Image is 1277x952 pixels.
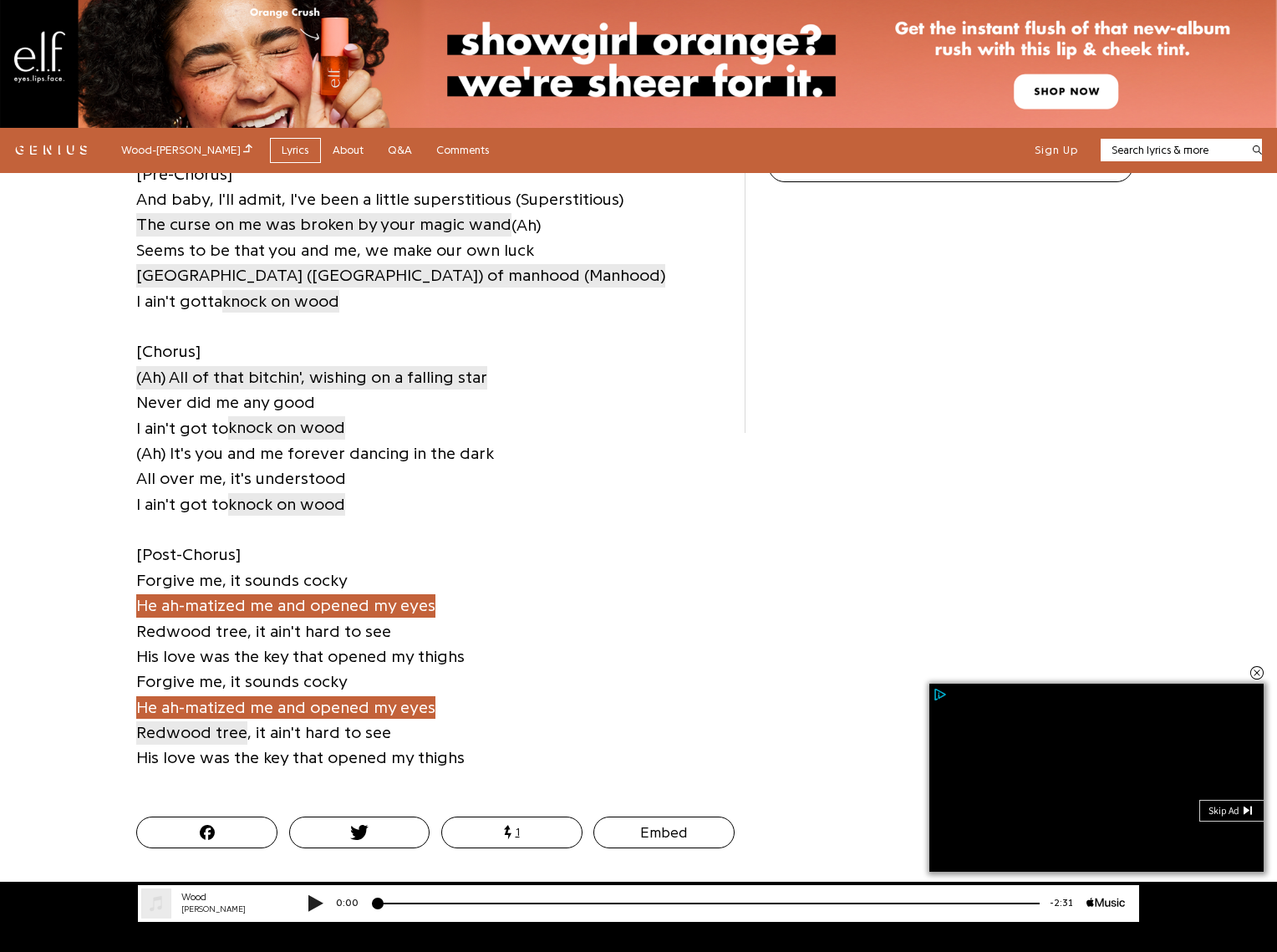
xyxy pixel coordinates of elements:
[136,364,487,390] a: (Ah) All of that bitchin', wishing on a falling star
[136,594,435,618] span: He ah-matized me and opened my eyes
[121,141,252,160] div: Wood - [PERSON_NAME]
[136,212,511,238] a: The curse on me was broken by your magic wand
[228,415,345,441] a: knock on wood
[136,264,665,288] span: [GEOGRAPHIC_DATA] ([GEOGRAPHIC_DATA]) of manhood (Manhood)
[136,593,435,619] a: He ah-matized me and opened my eyes
[376,138,425,164] a: Q&A
[222,290,339,313] span: knock on wood
[917,13,964,27] div: -2:31
[425,138,501,164] a: Comments
[136,60,735,771] div: [Verse 2] [Pre-Chorus] And baby, I'll admit, I've been a little superstitious (Superstitious) (Ah...
[270,138,321,164] a: Lyrics
[136,696,435,720] span: He ah-matized me and opened my eyes
[1035,143,1078,158] button: Sign Up
[136,366,487,389] span: (Ah) All of that bitchin', wishing on a falling star
[826,201,1076,410] iframe: Advertisement
[1208,806,1243,817] div: Skip Ad
[136,213,511,237] span: The curse on me was broken by your magic wand
[136,721,247,745] span: Redwood tree
[222,288,339,314] a: knock on wood
[136,720,247,746] a: Redwood tree
[136,695,435,720] a: He ah-matized me and opened my eyes
[593,817,735,848] button: Embed
[441,817,583,848] button: 1
[289,817,430,848] button: Tweet this Song
[321,138,376,164] a: About
[228,493,345,517] span: knock on wood
[136,262,665,288] a: [GEOGRAPHIC_DATA] ([GEOGRAPHIC_DATA]) of manhood (Manhood)
[136,817,277,848] button: Post this Song on Facebook
[516,827,520,838] span: 1
[1101,142,1242,159] input: Search lyrics & more
[228,491,345,517] a: knock on wood
[228,416,345,440] span: knock on wood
